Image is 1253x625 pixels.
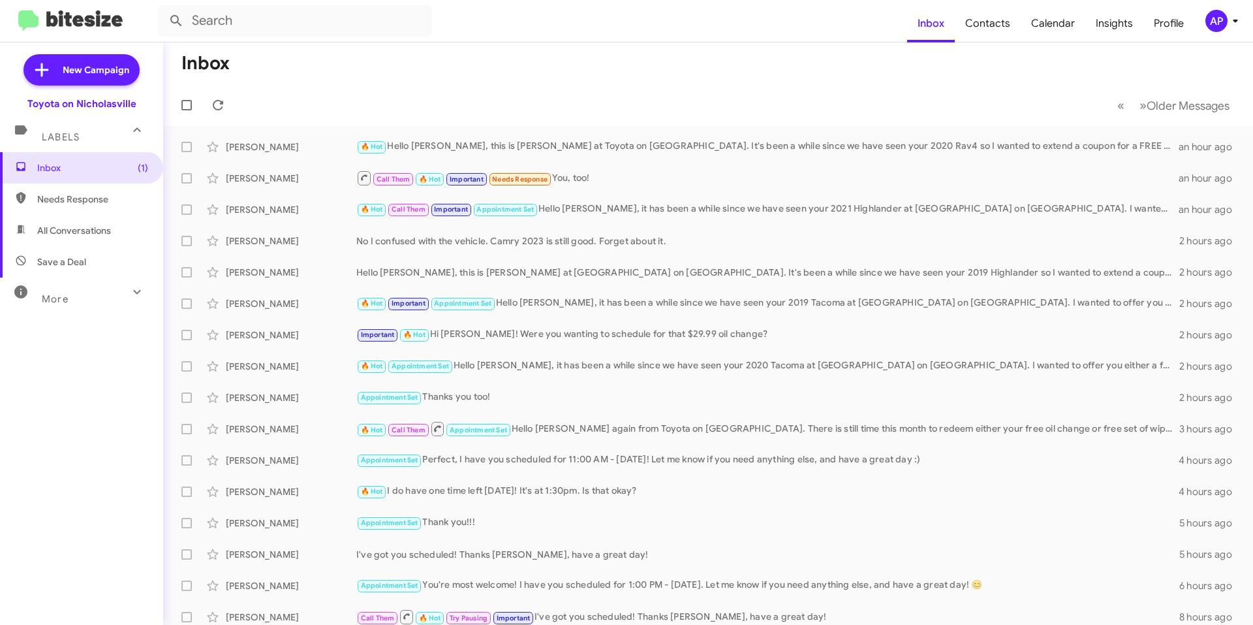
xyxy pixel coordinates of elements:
div: 4 hours ago [1179,454,1243,467]
a: New Campaign [23,54,140,86]
div: Hi [PERSON_NAME]! Were you wanting to schedule for that $29.99 oil change? [356,327,1179,342]
div: You, too! [356,170,1179,186]
div: 2 hours ago [1179,360,1243,373]
div: [PERSON_NAME] [226,140,356,153]
a: Insights [1085,5,1143,42]
span: 🔥 Hot [361,487,383,496]
div: [PERSON_NAME] [226,548,356,561]
input: Search [158,5,432,37]
div: You're most welcome! I have you scheduled for 1:00 PM - [DATE]. Let me know if you need anything ... [356,578,1179,593]
div: No I confused with the vehicle. Camry 2023 is still good. Forget about it. [356,234,1179,248]
div: Hello [PERSON_NAME], it has been a while since we have seen your 2020 Tacoma at [GEOGRAPHIC_DATA]... [356,359,1179,374]
div: 2 hours ago [1179,329,1243,342]
div: Hello [PERSON_NAME], it has been a while since we have seen your 2021 Highlander at [GEOGRAPHIC_D... [356,202,1179,217]
div: Thanks you too! [356,390,1179,405]
span: Important [434,205,468,214]
div: an hour ago [1179,172,1243,185]
span: Call Them [392,205,425,214]
a: Profile [1143,5,1194,42]
span: 🔥 Hot [403,330,425,339]
div: [PERSON_NAME] [226,391,356,404]
a: Calendar [1021,5,1085,42]
a: Inbox [907,5,955,42]
span: New Campaign [63,63,129,76]
div: 2 hours ago [1179,266,1243,279]
div: [PERSON_NAME] [226,203,356,216]
div: Hello [PERSON_NAME], this is [PERSON_NAME] at Toyota on [GEOGRAPHIC_DATA]. It's been a while sinc... [356,139,1179,154]
span: Try Pausing [450,614,487,622]
span: Important [450,175,484,184]
div: 2 hours ago [1179,297,1243,310]
div: Thank you!!! [356,515,1179,530]
div: [PERSON_NAME] [226,611,356,624]
div: [PERSON_NAME] [226,423,356,436]
span: 🔥 Hot [361,426,383,434]
div: [PERSON_NAME] [226,517,356,530]
div: [PERSON_NAME] [226,485,356,498]
span: Needs Response [37,193,148,206]
div: 6 hours ago [1179,579,1243,592]
div: Perfect, I have you scheduled for 11:00 AM - [DATE]! Let me know if you need anything else, and h... [356,453,1179,468]
div: Hello [PERSON_NAME], this is [PERSON_NAME] at [GEOGRAPHIC_DATA] on [GEOGRAPHIC_DATA]. It's been a... [356,266,1179,279]
span: Inbox [37,161,148,174]
span: Appointment Set [361,581,418,590]
div: [PERSON_NAME] [226,266,356,279]
span: Appointment Set [361,456,418,464]
span: Important [392,299,425,308]
span: More [42,293,69,305]
button: Previous [1109,92,1132,119]
span: 🔥 Hot [361,205,383,214]
h1: Inbox [181,53,230,74]
span: 🔥 Hot [419,614,441,622]
div: I do have one time left [DATE]! It's at 1:30pm. Is that okay? [356,484,1179,499]
div: 2 hours ago [1179,391,1243,404]
div: [PERSON_NAME] [226,172,356,185]
span: Save a Deal [37,255,86,268]
a: Contacts [955,5,1021,42]
div: 5 hours ago [1179,548,1243,561]
span: Appointment Set [361,393,418,402]
div: AP [1205,10,1228,32]
div: an hour ago [1179,203,1243,216]
div: 5 hours ago [1179,517,1243,530]
span: Appointment Set [392,362,449,370]
div: [PERSON_NAME] [226,234,356,248]
div: [PERSON_NAME] [226,454,356,467]
span: » [1139,97,1147,114]
div: I've got you scheduled! Thanks [PERSON_NAME], have a great day! [356,609,1179,625]
span: 🔥 Hot [419,175,441,184]
span: 🔥 Hot [361,142,383,151]
span: (1) [138,161,148,174]
span: Appointment Set [434,299,491,308]
nav: Page navigation example [1110,92,1237,119]
button: AP [1194,10,1239,32]
span: Call Them [361,614,395,622]
span: Call Them [377,175,410,184]
span: Older Messages [1147,99,1230,113]
div: 3 hours ago [1179,423,1243,436]
span: Important [497,614,531,622]
span: Labels [42,131,80,143]
div: Toyota on Nicholasville [27,97,136,110]
span: All Conversations [37,224,111,237]
div: Hello [PERSON_NAME], it has been a while since we have seen your 2019 Tacoma at [GEOGRAPHIC_DATA]... [356,296,1179,311]
span: 🔥 Hot [361,362,383,370]
span: 🔥 Hot [361,299,383,308]
div: Hello [PERSON_NAME] again from Toyota on [GEOGRAPHIC_DATA]. There is still time this month to red... [356,421,1179,437]
div: 8 hours ago [1179,611,1243,624]
div: [PERSON_NAME] [226,329,356,342]
div: I've got you scheduled! Thanks [PERSON_NAME], have a great day! [356,548,1179,561]
div: [PERSON_NAME] [226,360,356,373]
div: 2 hours ago [1179,234,1243,248]
span: Appointment Set [476,205,534,214]
span: Appointment Set [361,519,418,527]
span: Needs Response [492,175,548,184]
div: [PERSON_NAME] [226,579,356,592]
span: « [1117,97,1124,114]
div: 4 hours ago [1179,485,1243,498]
